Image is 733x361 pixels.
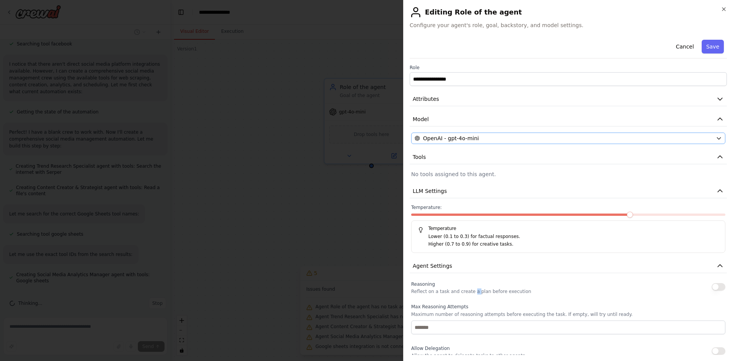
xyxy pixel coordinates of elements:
[423,134,479,142] span: OpenAI - gpt-4o-mini
[428,241,719,248] p: Higher (0.7 to 0.9) for creative tasks.
[411,282,435,287] span: Reasoning
[411,133,725,144] button: OpenAI - gpt-4o-mini
[702,40,724,53] button: Save
[413,153,426,161] span: Tools
[410,65,727,71] label: Role
[411,204,442,210] span: Temperature:
[410,21,727,29] span: Configure your agent's role, goal, backstory, and model settings.
[410,259,727,273] button: Agent Settings
[411,346,450,351] span: Allow Delegation
[671,40,698,53] button: Cancel
[411,288,531,295] p: Reflect on a task and create a plan before execution
[411,311,725,317] p: Maximum number of reasoning attempts before executing the task. If empty, will try until ready.
[410,92,727,106] button: Attributes
[413,187,447,195] span: LLM Settings
[410,150,727,164] button: Tools
[411,170,725,178] p: No tools assigned to this agent.
[428,233,719,241] p: Lower (0.1 to 0.3) for factual responses.
[411,304,725,310] label: Max Reasoning Attempts
[411,353,525,359] p: Allow the agent to delegate tasks to other agents
[418,225,719,231] h5: Temperature
[410,112,727,126] button: Model
[413,115,429,123] span: Model
[413,262,452,270] span: Agent Settings
[413,95,439,103] span: Attributes
[410,6,727,18] h2: Editing Role of the agent
[410,184,727,198] button: LLM Settings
